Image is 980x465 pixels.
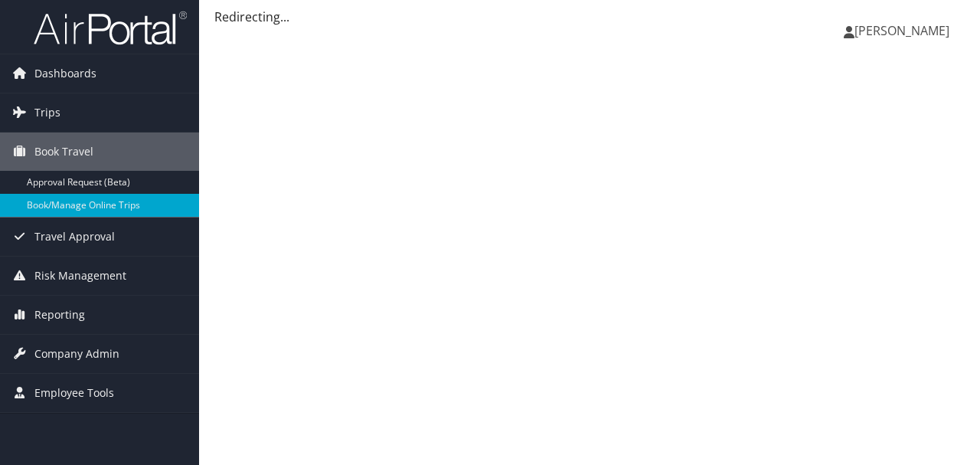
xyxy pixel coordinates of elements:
[34,374,114,412] span: Employee Tools
[34,93,60,132] span: Trips
[214,8,965,26] div: Redirecting...
[34,133,93,171] span: Book Travel
[34,10,187,46] img: airportal-logo.png
[34,218,115,256] span: Travel Approval
[854,22,949,39] span: [PERSON_NAME]
[34,296,85,334] span: Reporting
[34,54,96,93] span: Dashboards
[34,335,119,373] span: Company Admin
[34,257,126,295] span: Risk Management
[844,8,965,54] a: [PERSON_NAME]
